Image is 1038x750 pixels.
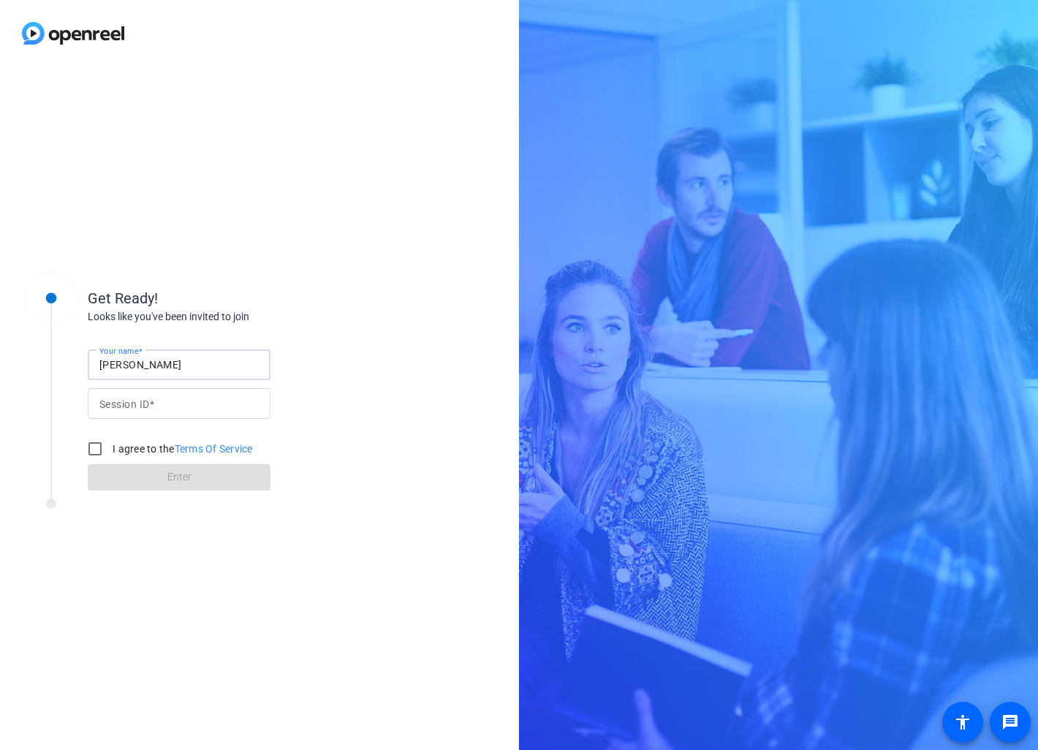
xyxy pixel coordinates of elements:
mat-label: Session ID [99,398,149,410]
mat-icon: accessibility [954,713,971,731]
a: Terms Of Service [175,443,253,455]
mat-label: Your name [99,346,138,355]
label: I agree to the [110,442,253,456]
div: Looks like you've been invited to join [88,309,380,325]
mat-icon: message [1001,713,1019,731]
div: Get Ready! [88,287,380,309]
